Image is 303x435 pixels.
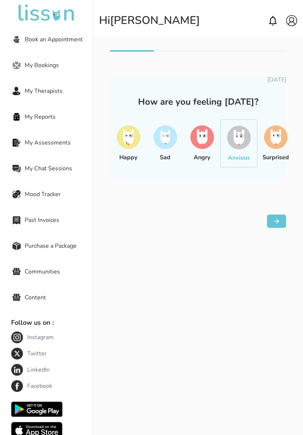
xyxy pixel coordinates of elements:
[25,216,93,225] span: Past Invoices
[25,267,93,276] span: Communities
[17,4,76,22] img: undefined
[13,139,21,147] img: My Assessments
[25,241,93,250] span: Purchase a Package
[25,138,93,147] span: My Assessments
[11,364,93,376] a: LinkedInLinkedIn
[13,164,21,173] img: My Chat Sessions
[13,35,21,43] img: Book an Appointment
[13,268,21,276] img: Communities
[13,293,21,302] img: Content
[25,112,93,121] span: My Reports
[160,153,170,165] div: Sad
[11,380,93,392] a: FacebookFacebook
[11,400,63,421] a: Google Play Store
[11,348,23,359] img: Twitter
[110,75,286,84] div: [DATE]
[11,331,23,343] img: Instagram
[25,164,93,173] span: My Chat Sessions
[25,87,93,95] span: My Therapists
[11,364,23,376] img: LinkedIn
[194,153,210,165] div: Angry
[117,125,140,149] img: image
[11,348,93,359] a: TwitterTwitter
[27,349,47,358] span: Twitter
[13,190,21,198] img: Mood Tracker
[228,153,250,165] div: Anxious
[11,400,63,418] img: Google Play Store
[25,190,93,199] span: Mood Tracker
[27,382,52,390] span: Facebook
[190,125,214,149] img: image
[25,61,93,70] span: My Bookings
[99,14,200,27] div: Hi [PERSON_NAME]
[27,365,50,374] span: LinkedIn
[11,331,93,343] a: InstagramInstagram
[13,113,21,121] img: My Reports
[13,87,21,95] img: My Therapists
[27,333,54,342] span: Instagram
[13,242,21,250] img: Purchase a Package
[263,153,289,165] div: Surprised
[13,216,21,224] img: Past Invoices
[110,96,286,108] div: How are you feeling [DATE]?
[11,317,93,328] p: Follow us on :
[286,15,297,26] img: account.svg
[154,125,177,149] img: image
[119,153,137,165] div: Happy
[25,35,93,44] span: Book an Appointment
[25,293,93,302] span: Content
[13,61,21,69] img: My Bookings
[227,126,251,149] img: image
[11,380,23,392] img: Facebook
[264,125,288,149] img: image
